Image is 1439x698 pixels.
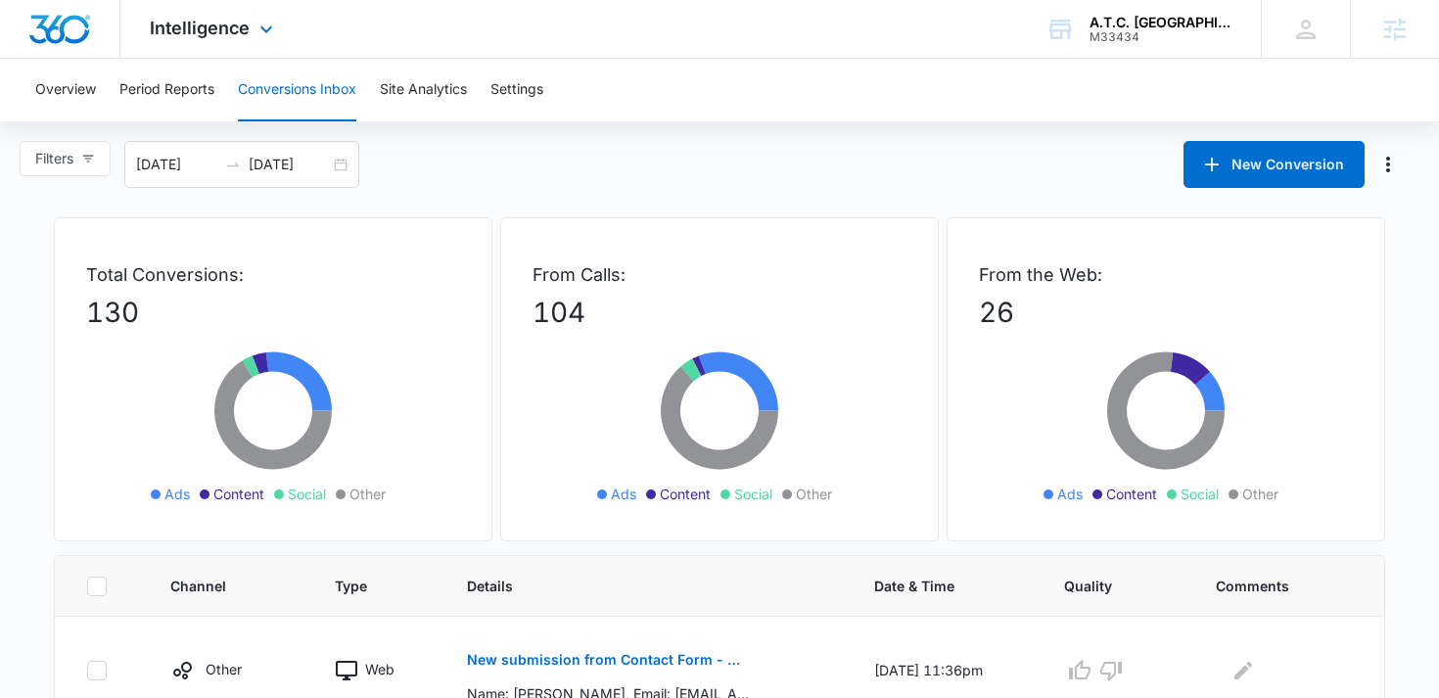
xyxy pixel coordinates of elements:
[35,59,96,121] button: Overview
[1090,15,1232,30] div: account name
[380,59,467,121] button: Site Analytics
[238,59,356,121] button: Conversions Inbox
[490,59,543,121] button: Settings
[150,18,250,38] span: Intelligence
[1090,30,1232,44] div: account id
[119,59,214,121] button: Period Reports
